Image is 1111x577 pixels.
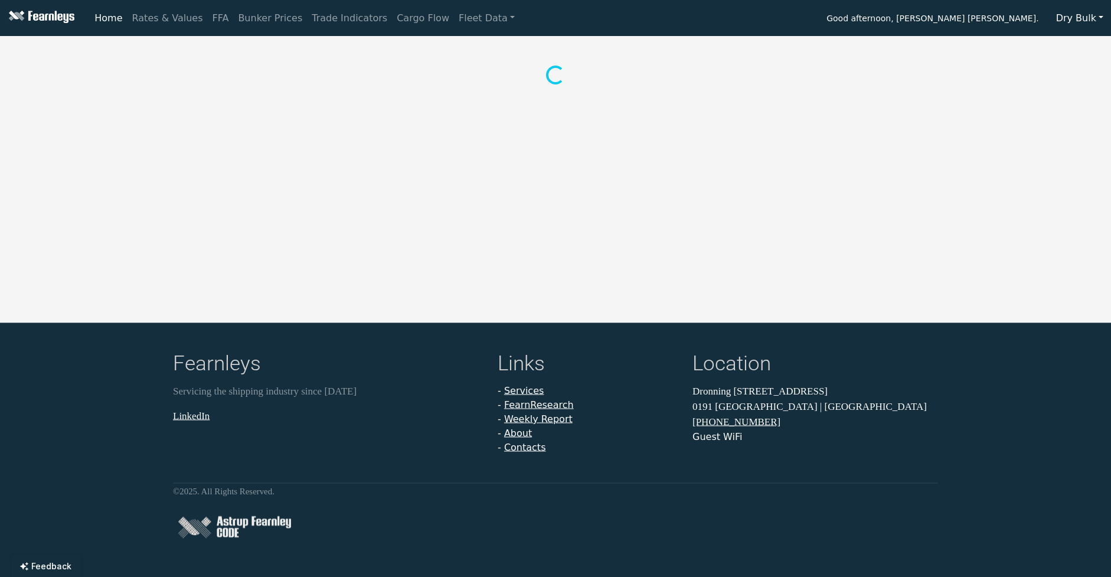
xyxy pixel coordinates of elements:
[498,398,678,412] li: -
[173,351,483,379] h4: Fearnleys
[173,410,210,421] a: LinkedIn
[692,399,938,414] p: 0191 [GEOGRAPHIC_DATA] | [GEOGRAPHIC_DATA]
[173,487,275,496] small: © 2025 . All Rights Reserved.
[173,384,483,399] p: Servicing the shipping industry since [DATE]
[498,441,678,455] li: -
[504,399,574,410] a: FearnResearch
[498,412,678,426] li: -
[504,428,532,439] a: About
[692,351,938,379] h4: Location
[208,6,234,30] a: FFA
[454,6,519,30] a: Fleet Data
[233,6,307,30] a: Bunker Prices
[498,384,678,398] li: -
[1048,7,1111,30] button: Dry Bulk
[498,351,678,379] h4: Links
[307,6,392,30] a: Trade Indicators
[692,416,780,428] a: [PHONE_NUMBER]
[504,385,544,396] a: Services
[6,11,74,25] img: Fearnleys Logo
[128,6,208,30] a: Rates & Values
[826,9,1038,30] span: Good afternoon, [PERSON_NAME] [PERSON_NAME].
[90,6,127,30] a: Home
[504,442,546,453] a: Contacts
[692,430,742,444] button: Guest WiFi
[504,413,573,425] a: Weekly Report
[692,384,938,399] p: Dronning [STREET_ADDRESS]
[392,6,454,30] a: Cargo Flow
[498,426,678,441] li: -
